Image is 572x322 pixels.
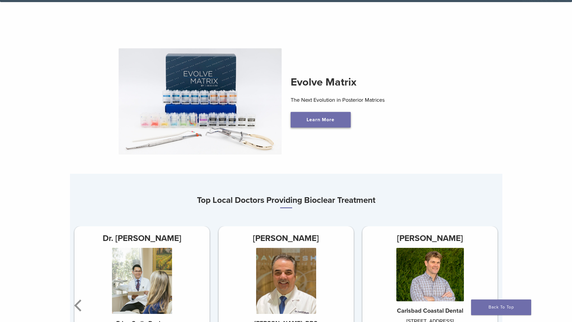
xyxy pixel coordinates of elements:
h2: Evolve Matrix [291,75,454,89]
img: Dr. David Eshom [256,248,316,314]
h3: [PERSON_NAME] [362,231,498,245]
a: Back To Top [471,299,531,315]
p: The Next Evolution in Posterior Matrices [291,95,454,104]
img: Evolve Matrix [119,48,282,155]
img: Dr. James Chau [112,248,172,314]
img: Dr. Michael Thylin [396,248,464,302]
h3: Top Local Doctors Providing Bioclear Treatment [70,193,502,208]
a: Learn More [291,112,351,128]
h3: Dr. [PERSON_NAME] [74,231,210,245]
h3: [PERSON_NAME] [218,231,353,245]
strong: Carlsbad Coastal Dental [397,307,463,314]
